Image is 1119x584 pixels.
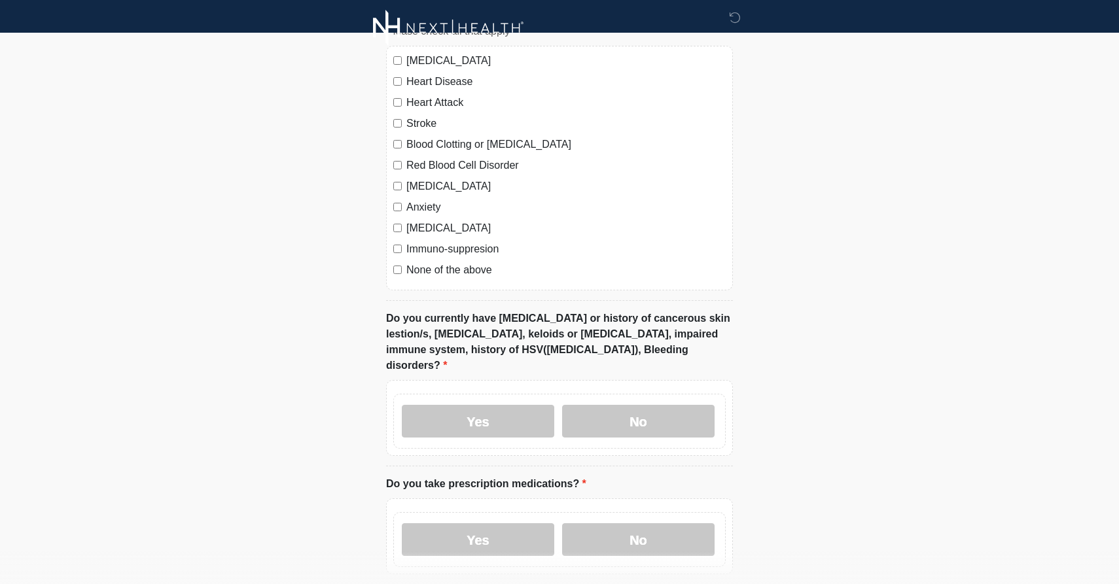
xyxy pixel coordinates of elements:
label: Anxiety [406,199,726,215]
label: Do you take prescription medications? [386,476,586,492]
input: [MEDICAL_DATA] [393,56,402,65]
input: Immuno-suppresion [393,245,402,253]
label: No [562,405,715,438]
label: Red Blood Cell Disorder [406,158,726,173]
label: No [562,523,715,556]
label: Yes [402,405,554,438]
label: Stroke [406,116,726,131]
label: Blood Clotting or [MEDICAL_DATA] [406,137,726,152]
label: Yes [402,523,554,556]
label: Do you currently have [MEDICAL_DATA] or history of cancerous skin lestion/s, [MEDICAL_DATA], kelo... [386,311,733,373]
input: [MEDICAL_DATA] [393,182,402,190]
img: Next-Health Logo [373,10,524,46]
input: Red Blood Cell Disorder [393,161,402,169]
label: [MEDICAL_DATA] [406,53,726,69]
input: Heart Attack [393,98,402,107]
input: Stroke [393,119,402,128]
input: [MEDICAL_DATA] [393,224,402,232]
input: None of the above [393,266,402,274]
label: [MEDICAL_DATA] [406,179,726,194]
input: Anxiety [393,203,402,211]
input: Heart Disease [393,77,402,86]
input: Blood Clotting or [MEDICAL_DATA] [393,140,402,148]
label: Heart Attack [406,95,726,111]
label: Heart Disease [406,74,726,90]
label: None of the above [406,262,726,278]
label: [MEDICAL_DATA] [406,220,726,236]
label: Immuno-suppresion [406,241,726,257]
